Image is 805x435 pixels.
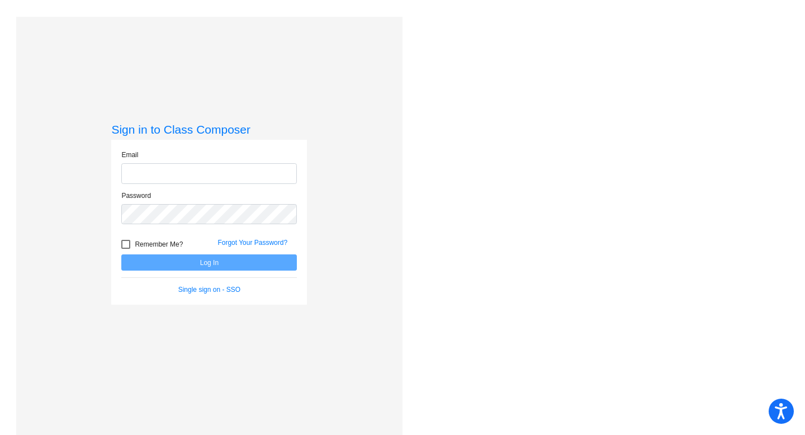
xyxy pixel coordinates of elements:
label: Password [121,191,151,201]
a: Single sign on - SSO [178,286,240,294]
h3: Sign in to Class Composer [111,122,307,136]
button: Log In [121,254,297,271]
label: Email [121,150,138,160]
span: Remember Me? [135,238,183,251]
a: Forgot Your Password? [217,239,287,247]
